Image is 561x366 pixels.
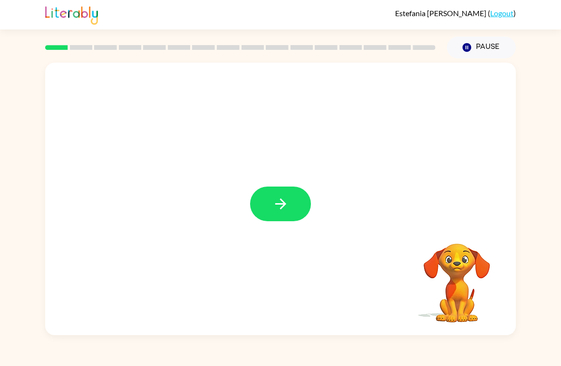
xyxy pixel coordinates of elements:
span: Estefania [PERSON_NAME] [395,9,488,18]
video: Your browser must support playing .mp4 files to use Literably. Please try using another browser. [409,229,504,324]
a: Logout [490,9,513,18]
button: Pause [447,37,516,58]
img: Literably [45,4,98,25]
div: ( ) [395,9,516,18]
